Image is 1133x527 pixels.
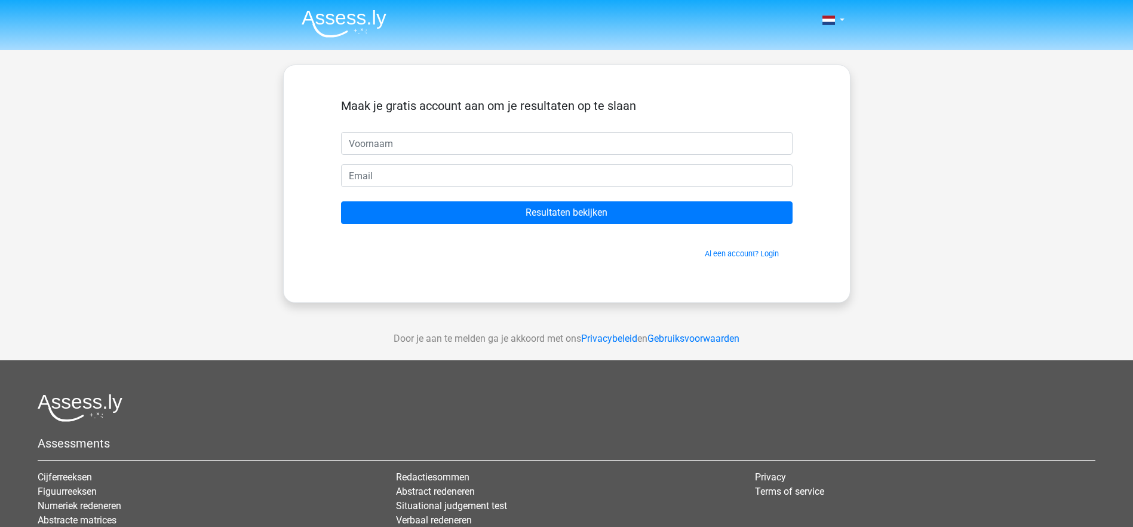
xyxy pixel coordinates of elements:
[341,99,793,113] h5: Maak je gratis account aan om je resultaten op te slaan
[38,436,1095,451] h5: Assessments
[705,249,779,258] a: Al een account? Login
[396,514,472,526] a: Verbaal redeneren
[38,500,121,511] a: Numeriek redeneren
[38,394,122,422] img: Assessly logo
[755,486,824,497] a: Terms of service
[302,10,386,38] img: Assessly
[755,471,786,483] a: Privacy
[341,164,793,187] input: Email
[38,486,97,497] a: Figuurreeksen
[341,201,793,224] input: Resultaten bekijken
[581,333,637,344] a: Privacybeleid
[396,486,475,497] a: Abstract redeneren
[38,471,92,483] a: Cijferreeksen
[38,514,116,526] a: Abstracte matrices
[396,471,469,483] a: Redactiesommen
[647,333,739,344] a: Gebruiksvoorwaarden
[396,500,507,511] a: Situational judgement test
[341,132,793,155] input: Voornaam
